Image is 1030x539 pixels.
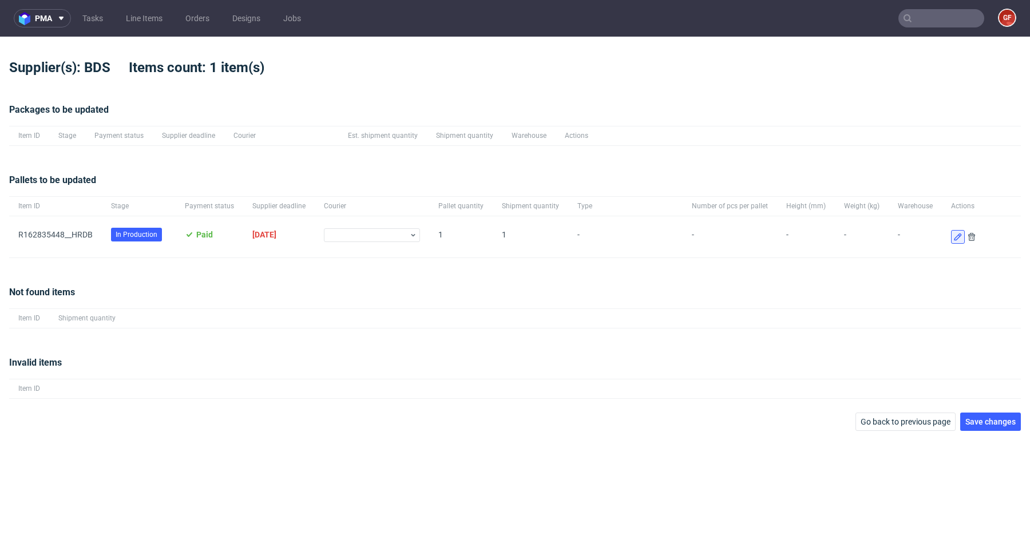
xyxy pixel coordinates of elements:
[577,201,674,211] span: Type
[18,384,40,394] span: Item ID
[18,131,40,141] span: Item ID
[438,201,484,211] span: Pallet quantity
[855,413,956,431] button: Go back to previous page
[512,131,546,141] span: Warehouse
[324,201,420,211] span: Courier
[162,131,215,141] span: Supplier deadline
[18,314,40,323] span: Item ID
[502,230,559,244] span: 1
[111,201,167,211] span: Stage
[76,9,110,27] a: Tasks
[844,201,880,211] span: Weight (kg)
[94,131,144,141] span: Payment status
[951,201,978,211] span: Actions
[692,201,768,211] span: Number of pcs per pallet
[179,9,216,27] a: Orders
[692,230,768,244] span: -
[898,230,933,244] span: -
[185,201,234,211] span: Payment status
[276,9,308,27] a: Jobs
[18,230,93,239] a: R162835448__HRDB
[999,10,1015,26] figcaption: GF
[436,131,493,141] span: Shipment quantity
[348,131,418,141] span: Est. shipment quantity
[252,201,306,211] span: Supplier deadline
[9,60,129,76] span: Supplier(s): BDS
[58,314,116,323] span: Shipment quantity
[35,14,52,22] span: pma
[252,230,276,239] span: [DATE]
[9,103,1021,126] div: Packages to be updated
[9,286,1021,308] div: Not found items
[9,356,1021,379] div: Invalid items
[786,230,826,244] span: -
[14,9,71,27] button: pma
[502,201,559,211] span: Shipment quantity
[225,9,267,27] a: Designs
[861,418,950,426] span: Go back to previous page
[129,60,283,76] span: Items count: 1 item(s)
[233,131,330,141] span: Courier
[844,230,880,244] span: -
[116,229,157,240] span: In Production
[438,230,484,244] span: 1
[58,131,76,141] span: Stage
[196,230,213,239] span: Paid
[18,201,93,211] span: Item ID
[960,413,1021,431] button: Save changes
[577,230,674,244] span: -
[565,131,588,141] span: Actions
[965,418,1016,426] span: Save changes
[898,201,933,211] span: Warehouse
[19,12,35,25] img: logo
[786,201,826,211] span: Height (mm)
[119,9,169,27] a: Line Items
[9,173,1021,196] div: Pallets to be updated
